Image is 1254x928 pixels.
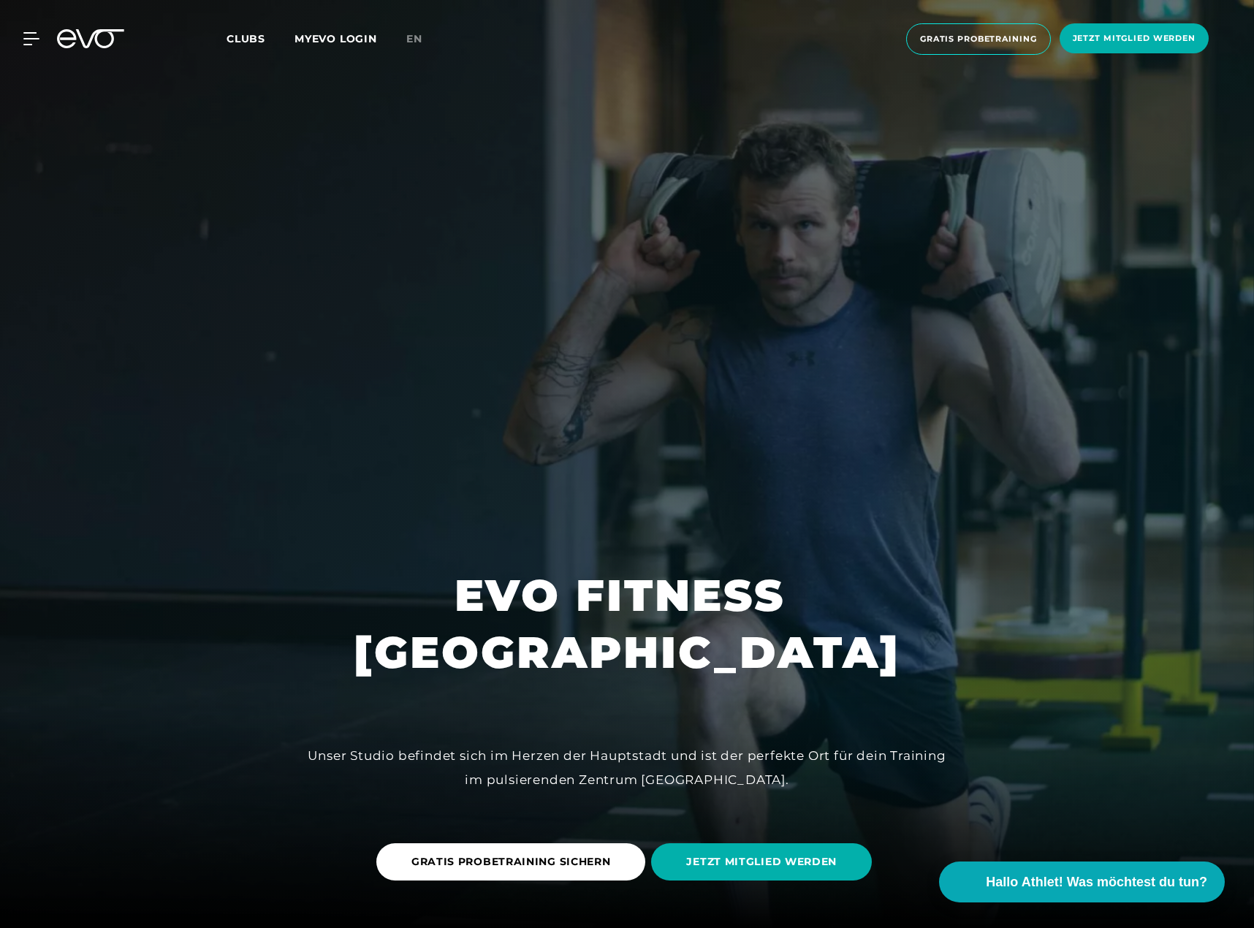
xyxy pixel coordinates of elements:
button: Hallo Athlet! Was möchtest du tun? [939,862,1225,902]
span: Gratis Probetraining [920,33,1037,45]
span: GRATIS PROBETRAINING SICHERN [411,854,611,870]
a: en [406,31,440,47]
h1: EVO FITNESS [GEOGRAPHIC_DATA] [354,567,900,681]
a: Gratis Probetraining [902,23,1055,55]
a: GRATIS PROBETRAINING SICHERN [376,832,652,891]
span: en [406,32,422,45]
a: Clubs [227,31,294,45]
a: MYEVO LOGIN [294,32,377,45]
span: Clubs [227,32,265,45]
div: Unser Studio befindet sich im Herzen der Hauptstadt und ist der perfekte Ort für dein Training im... [298,744,956,791]
a: Jetzt Mitglied werden [1055,23,1213,55]
span: JETZT MITGLIED WERDEN [686,854,837,870]
span: Jetzt Mitglied werden [1073,32,1196,45]
span: Hallo Athlet! Was möchtest du tun? [986,872,1207,892]
a: JETZT MITGLIED WERDEN [651,832,878,891]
